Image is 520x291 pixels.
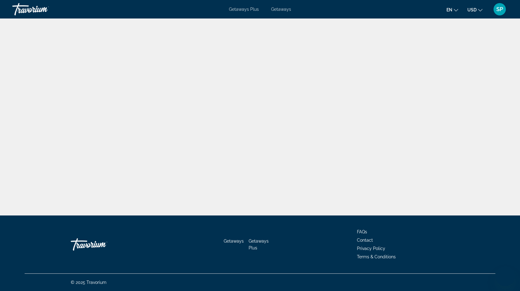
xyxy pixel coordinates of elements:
[249,239,269,250] a: Getaways Plus
[71,235,132,254] a: Go Home
[446,5,458,14] button: Change language
[446,7,452,12] span: en
[496,6,503,12] span: SP
[12,1,74,17] a: Travorium
[467,7,477,12] span: USD
[357,246,385,251] a: Privacy Policy
[492,3,508,16] button: User Menu
[495,266,515,286] iframe: Button to launch messaging window
[357,229,367,234] a: FAQs
[357,238,373,243] a: Contact
[224,239,244,244] a: Getaways
[229,7,259,12] a: Getaways Plus
[271,7,291,12] a: Getaways
[467,5,482,14] button: Change currency
[357,254,396,259] a: Terms & Conditions
[71,280,106,285] span: © 2025 Travorium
